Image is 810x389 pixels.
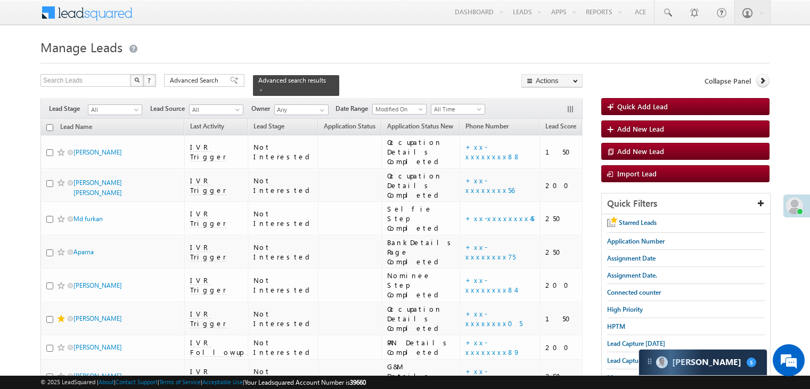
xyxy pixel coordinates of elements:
span: Import Lead [617,169,657,178]
span: Advanced search results [258,76,326,84]
span: Starred Leads [619,218,657,226]
a: [PERSON_NAME] [73,343,122,351]
span: Collapse Panel [705,76,751,86]
a: Application Status [318,120,381,134]
a: [PERSON_NAME] [73,372,122,380]
a: +xx-xxxxxxxx75 [465,242,516,261]
img: Search [134,77,140,83]
input: Check all records [46,124,53,131]
input: Type to Search [274,104,329,115]
span: Your Leadsquared Account Number is [244,378,366,386]
a: Md furkan [73,215,103,223]
span: Lead Capture [DATE] [607,339,665,347]
a: +xx-xxxxxxxx56 [465,176,514,194]
a: Application Status New [382,120,459,134]
div: PAN Details Completed [387,338,455,357]
span: Messages [607,374,634,382]
span: HPTM [607,322,625,330]
div: Nominee Step Completed [387,271,455,299]
span: 39660 [350,378,366,386]
a: +xx-xxxxxxxx05 [465,309,522,328]
span: IVR Trigger [190,309,226,328]
span: Application Status [324,122,375,130]
span: Add New Lead [617,124,664,133]
a: +xx-xxxxxxxx84 [465,275,516,294]
a: Phone Number [460,120,514,134]
div: 150 [545,147,577,157]
div: Not Interested [253,209,314,228]
div: Occupation Details Completed [387,171,455,200]
a: +xx-xxxxxxxx21 [465,367,533,385]
span: All [88,105,139,115]
span: High Priority [607,305,643,313]
button: Actions [521,74,583,87]
a: +xx-xxxxxxxx89 [465,338,520,356]
a: All [88,104,142,115]
a: Contact Support [116,378,158,385]
span: © 2025 LeadSquared | | | | | [40,377,366,387]
div: BankDetails Page Completed [387,238,455,266]
span: IVR Trigger [190,275,226,295]
span: Manage Leads [40,38,122,55]
div: carter-dragCarter[PERSON_NAME]5 [639,349,767,376]
div: Not Interested [253,338,314,357]
span: Phone Number [465,122,509,130]
div: Not Interested [253,367,314,386]
span: Add New Lead [617,147,664,156]
div: 250 [545,247,577,257]
a: Show All Items [314,105,328,116]
span: All Time [431,104,482,114]
div: 250 [545,371,577,381]
div: Not Interested [253,176,314,195]
a: Modified On [372,104,427,115]
span: Lead Stage [49,104,88,114]
a: All [189,104,243,115]
span: Connected counter [607,288,661,296]
a: Lead Score [540,120,582,134]
span: IVR Trigger [190,176,226,195]
div: 200 [545,280,577,290]
span: Lead Score [545,122,576,130]
span: Application Status New [387,122,453,130]
div: Not Interested [253,242,314,262]
span: Lead Capture [DATE] [607,356,665,364]
div: 200 [545,343,577,352]
span: IVR Followup [190,367,243,386]
span: Application Number [607,237,665,245]
span: Assignment Date [607,254,656,262]
a: [PERSON_NAME] [73,314,122,322]
a: Acceptable Use [202,378,243,385]
span: Owner [251,104,274,114]
span: IVR Followup [190,338,243,357]
div: 200 [545,181,577,190]
a: Aparna [73,248,94,256]
a: +xx-xxxxxxxx45 [465,214,534,223]
a: Last Activity [185,120,230,134]
span: Modified On [373,104,423,114]
div: Not Interested [253,309,314,328]
a: Terms of Service [159,378,201,385]
div: Not Interested [253,275,314,295]
div: Not Interested [253,142,314,161]
span: IVR Trigger [190,242,226,262]
span: 5 [747,358,756,367]
span: All [190,105,240,115]
div: 150 [545,314,577,323]
div: Quick Filters [602,193,770,214]
a: [PERSON_NAME] [PERSON_NAME] [73,179,122,197]
a: About [99,378,114,385]
a: [PERSON_NAME] [73,148,122,156]
a: Lead Stage [248,120,290,134]
span: Date Range [336,104,372,114]
span: Assignment Date. [607,271,657,279]
span: IVR Trigger [190,142,226,161]
span: Lead Source [150,104,189,114]
a: +xx-xxxxxxxx88 [465,142,521,161]
a: [PERSON_NAME] [73,281,122,289]
div: 250 [545,214,577,223]
span: Quick Add Lead [617,102,668,111]
img: carter-drag [645,357,654,366]
a: Lead Name [55,121,97,135]
span: IVR Trigger [190,209,226,228]
div: Occupation Details Completed [387,137,455,166]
